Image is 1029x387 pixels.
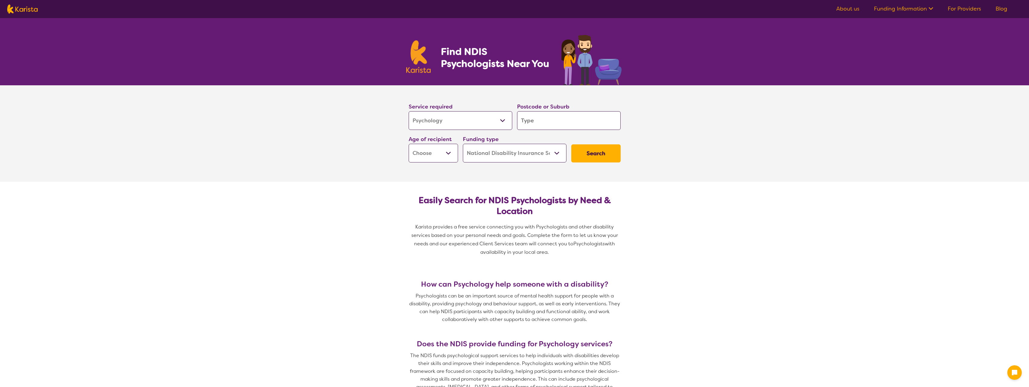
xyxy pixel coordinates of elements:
[406,280,623,288] h3: How can Psychology help someone with a disability?
[406,40,431,73] img: Karista logo
[7,5,38,14] img: Karista logo
[573,241,605,247] span: Psychologists
[441,46,552,70] h1: Find NDIS Psychologists Near You
[406,292,623,323] p: Psychologists can be an important source of mental health support for people with a disability, p...
[874,5,933,12] a: Funding Information
[409,103,453,110] label: Service required
[517,111,621,130] input: Type
[559,33,623,85] img: psychology
[571,144,621,162] button: Search
[411,224,619,247] span: Karista provides a free service connecting you with Psychologists and other disability services b...
[996,5,1007,12] a: Blog
[948,5,981,12] a: For Providers
[517,103,569,110] label: Postcode or Suburb
[409,136,452,143] label: Age of recipient
[463,136,499,143] label: Funding type
[406,340,623,348] h3: Does the NDIS provide funding for Psychology services?
[413,195,616,217] h2: Easily Search for NDIS Psychologists by Need & Location
[836,5,859,12] a: About us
